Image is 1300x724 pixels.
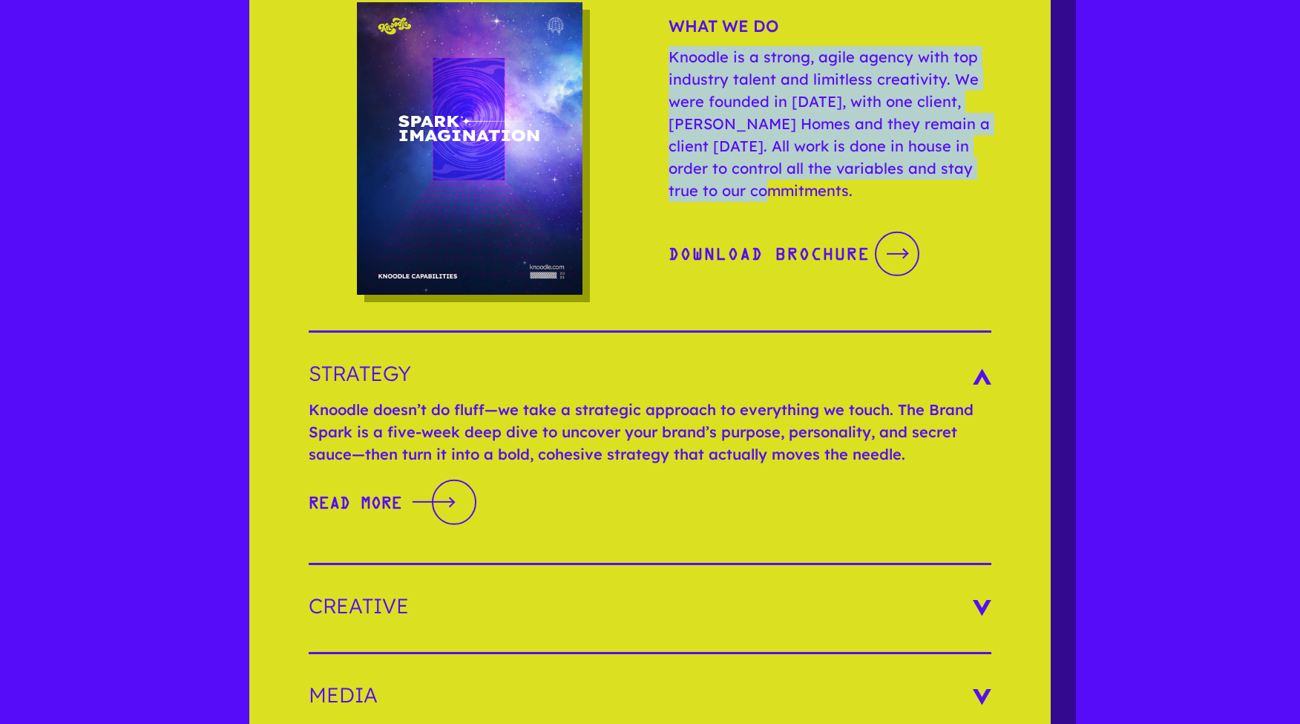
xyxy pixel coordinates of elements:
h3: Creative [309,596,991,616]
img: salesiqlogo_leal7QplfZFryJ6FIlVepeu7OftD7mt8q6exU6-34PB8prfIgodN67KcxXM9Y7JQ_.png [102,390,113,399]
img: logo_Zg8I0qSkbAqR2WFHt3p6CTuqpyXMFPubPcD2OT02zFN43Cy9FUNNG3NEPhM_Q1qe_.png [25,89,62,97]
span: We are offline. Please leave us a message. [31,187,259,337]
h3: What we do [669,18,991,46]
a: Download BrochureDownload Brochure [669,229,919,278]
em: Submit [217,457,269,477]
div: Knoodle doesn’t do fluff—we take a strategic approach to everything we touch. The Brand Spark is ... [309,384,991,527]
p: Knoodle is a strong, agile agency with top industry talent and limitless creativity. We were foun... [669,46,991,217]
div: Leave a message [77,83,249,102]
div: Minimize live chat window [243,7,279,43]
img: Knoodle_Capabilities_General-thumb [357,2,582,295]
em: Driven by SalesIQ [116,389,188,399]
a: Read MoreRead More [309,477,476,527]
textarea: Type your message and click 'Submit' [7,405,283,457]
h3: Strategy [309,363,991,384]
h3: Media [309,685,991,705]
